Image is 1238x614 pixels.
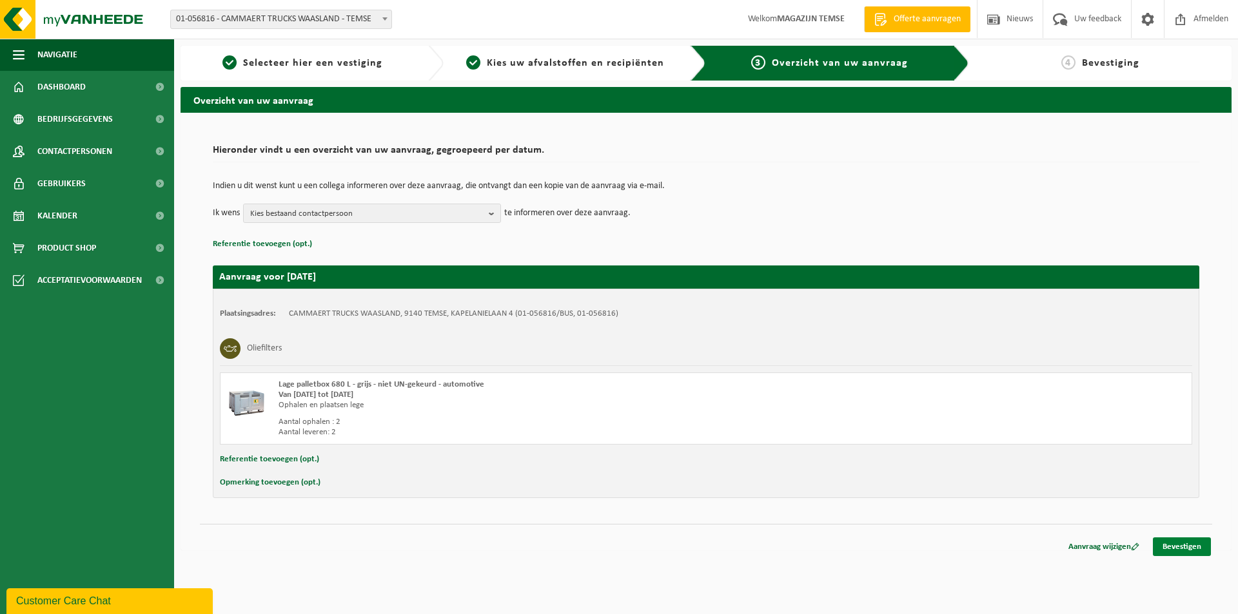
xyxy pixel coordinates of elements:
[37,264,142,296] span: Acceptatievoorwaarden
[1082,58,1139,68] span: Bevestiging
[247,338,282,359] h3: Oliefilters
[213,145,1199,162] h2: Hieronder vindt u een overzicht van uw aanvraag, gegroepeerd per datum.
[37,200,77,232] span: Kalender
[504,204,631,223] p: te informeren over deze aanvraag.
[243,204,501,223] button: Kies bestaand contactpersoon
[279,417,758,427] div: Aantal ophalen : 2
[450,55,681,71] a: 2Kies uw afvalstoffen en recipiënten
[37,168,86,200] span: Gebruikers
[890,13,964,26] span: Offerte aanvragen
[37,135,112,168] span: Contactpersonen
[222,55,237,70] span: 1
[751,55,765,70] span: 3
[227,379,266,418] img: PB-LB-0680-HPE-GY-31.png
[187,55,418,71] a: 1Selecteer hier een vestiging
[1153,537,1211,556] a: Bevestigen
[777,14,845,24] strong: MAGAZIJN TEMSE
[37,71,86,103] span: Dashboard
[181,87,1232,112] h2: Overzicht van uw aanvraag
[772,58,908,68] span: Overzicht van uw aanvraag
[289,309,618,319] td: CAMMAERT TRUCKS WAASLAND, 9140 TEMSE, KAPELANIELAAN 4 (01-056816/BUS, 01-056816)
[279,427,758,437] div: Aantal leveren: 2
[213,236,312,253] button: Referentie toevoegen (opt.)
[1059,537,1149,556] a: Aanvraag wijzigen
[250,204,484,224] span: Kies bestaand contactpersoon
[279,380,484,389] span: Lage palletbox 680 L - grijs - niet UN-gekeurd - automotive
[213,204,240,223] p: Ik wens
[170,10,392,29] span: 01-056816 - CAMMAERT TRUCKS WAASLAND - TEMSE
[171,10,391,28] span: 01-056816 - CAMMAERT TRUCKS WAASLAND - TEMSE
[243,58,382,68] span: Selecteer hier een vestiging
[487,58,664,68] span: Kies uw afvalstoffen en recipiënten
[37,39,77,71] span: Navigatie
[864,6,970,32] a: Offerte aanvragen
[220,474,320,491] button: Opmerking toevoegen (opt.)
[37,103,113,135] span: Bedrijfsgegevens
[279,400,758,410] div: Ophalen en plaatsen lege
[37,232,96,264] span: Product Shop
[1061,55,1076,70] span: 4
[219,272,316,282] strong: Aanvraag voor [DATE]
[220,309,276,318] strong: Plaatsingsadres:
[6,586,215,614] iframe: chat widget
[279,390,353,399] strong: Van [DATE] tot [DATE]
[466,55,480,70] span: 2
[220,451,319,468] button: Referentie toevoegen (opt.)
[213,182,1199,191] p: Indien u dit wenst kunt u een collega informeren over deze aanvraag, die ontvangt dan een kopie v...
